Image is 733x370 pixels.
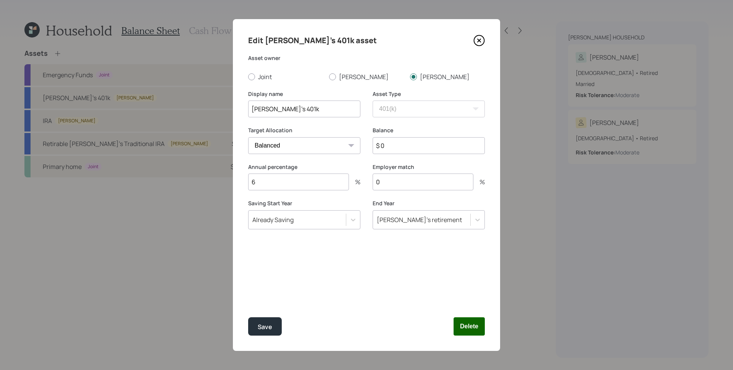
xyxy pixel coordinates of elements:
[373,127,485,134] label: Balance
[248,127,360,134] label: Target Allocation
[248,73,323,81] label: Joint
[473,179,485,185] div: %
[329,73,404,81] label: [PERSON_NAME]
[373,200,485,207] label: End Year
[373,90,485,98] label: Asset Type
[252,216,294,224] div: Already Saving
[373,163,485,171] label: Employer match
[258,322,272,332] div: Save
[454,317,485,336] button: Delete
[248,34,377,47] h4: Edit [PERSON_NAME]'s 401k asset
[248,163,360,171] label: Annual percentage
[410,73,485,81] label: [PERSON_NAME]
[248,317,282,336] button: Save
[248,54,485,62] label: Asset owner
[349,179,360,185] div: %
[377,216,462,224] div: [PERSON_NAME]'s retirement
[248,200,360,207] label: Saving Start Year
[248,90,360,98] label: Display name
